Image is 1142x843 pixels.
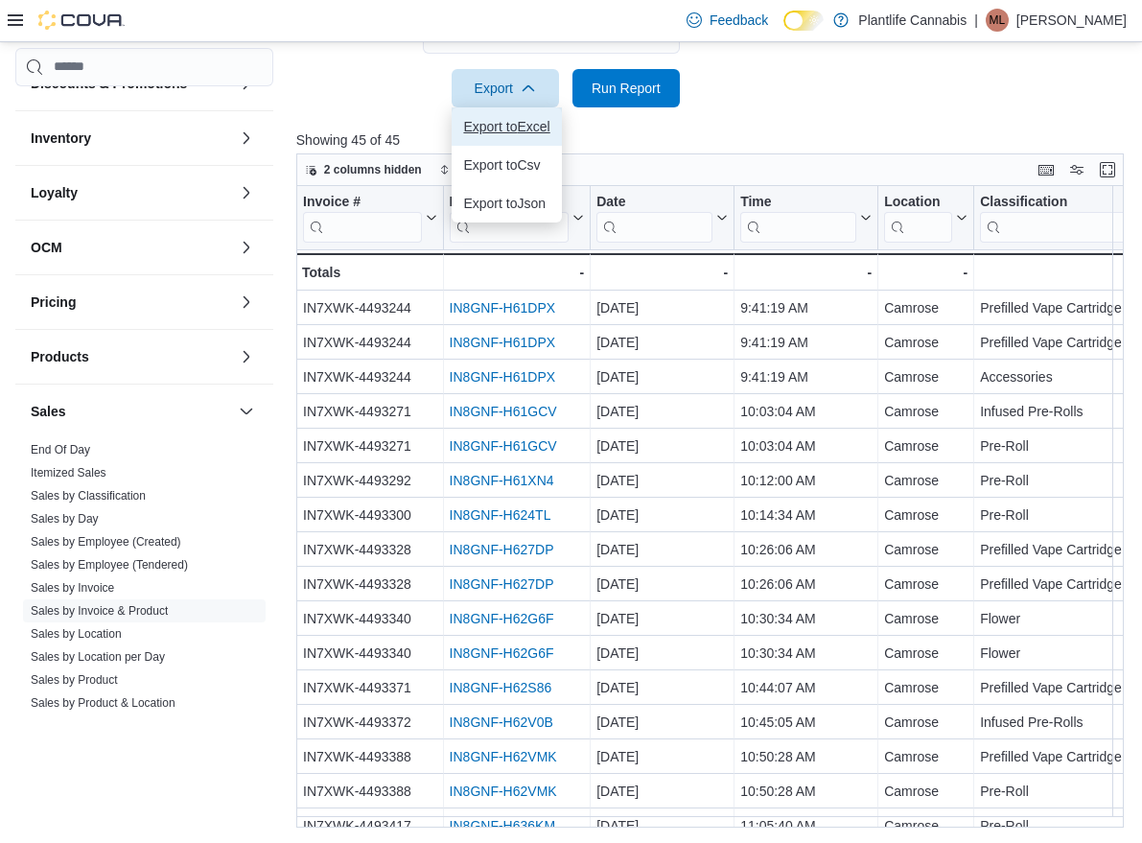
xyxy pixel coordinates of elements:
a: IN8GNF-H62V0B [449,714,552,730]
div: Camrose [884,676,967,699]
div: [DATE] [596,296,728,319]
a: IN8GNF-H636KM [449,818,554,833]
button: Products [31,347,231,366]
button: Inventory [235,127,258,150]
img: Cova [38,11,125,30]
div: Camrose [884,642,967,665]
a: IN8GNF-H62S86 [449,680,551,695]
div: Camrose [884,607,967,630]
div: Mercedes Le Breton [986,9,1009,32]
a: IN8GNF-H61XN4 [449,473,553,488]
div: Invoice # [303,194,422,243]
a: IN8GNF-H627DP [449,576,553,592]
div: [DATE] [596,642,728,665]
div: [DATE] [596,400,728,423]
button: Pricing [31,293,231,312]
a: Sales by Employee (Created) [31,535,181,549]
div: Sales [15,438,273,768]
span: Sales by Classification [31,488,146,503]
button: Invoice # [303,194,437,243]
div: - [740,261,872,284]
button: Export toJson [452,184,561,222]
button: Sales [235,400,258,423]
div: Camrose [884,503,967,527]
div: 9:41:19 AM [740,331,872,354]
div: [DATE] [596,365,728,388]
span: End Of Day [31,442,90,457]
div: Camrose [884,814,967,837]
span: Sales by Invoice [31,580,114,596]
button: Export toExcel [452,107,561,146]
span: Itemized Sales [31,465,106,480]
span: Sales by Product [31,672,118,688]
a: IN8GNF-H62G6F [449,645,553,661]
div: Camrose [884,538,967,561]
div: Camrose [884,400,967,423]
div: Classification [980,194,1142,212]
a: Sales by Product [31,673,118,687]
button: Display options [1065,158,1088,181]
a: IN8GNF-H62VMK [449,749,556,764]
a: Sales by Invoice [31,581,114,595]
button: Receipt # [449,194,584,243]
div: 10:30:34 AM [740,607,872,630]
p: [PERSON_NAME] [1016,9,1127,32]
h3: OCM [31,238,62,257]
a: Sales by Location per Day [31,650,165,664]
div: Receipt # [449,194,569,212]
div: IN7XWK-4493244 [303,365,437,388]
a: Itemized Sales [31,466,106,480]
span: Dark Mode [783,31,784,32]
button: 2 columns hidden [297,158,430,181]
div: IN7XWK-4493328 [303,538,437,561]
div: [DATE] [596,676,728,699]
div: - [596,261,728,284]
div: IN7XWK-4493388 [303,745,437,768]
div: [DATE] [596,780,728,803]
span: Export [463,69,548,107]
div: Camrose [884,331,967,354]
a: IN8GNF-H61DPX [449,335,554,350]
div: Camrose [884,296,967,319]
span: Export to Excel [463,119,549,134]
div: Time [740,194,856,243]
span: Sales by Employee (Created) [31,534,181,550]
div: 10:03:04 AM [740,434,872,457]
div: IN7XWK-4493300 [303,503,437,527]
a: Sales by Invoice & Product [31,604,168,618]
a: IN8GNF-H62G6F [449,611,553,626]
div: Camrose [884,434,967,457]
div: IN7XWK-4493244 [303,296,437,319]
div: 10:45:05 AM [740,711,872,734]
h3: Loyalty [31,183,78,202]
button: Date [596,194,728,243]
p: | [974,9,978,32]
div: Receipt # URL [449,194,569,243]
p: Showing 45 of 45 [296,130,1132,150]
div: Location [884,194,952,212]
div: 10:14:34 AM [740,503,872,527]
button: Loyalty [31,183,231,202]
button: Sales [31,402,231,421]
div: Classification [980,194,1142,243]
div: [DATE] [596,745,728,768]
a: Sales by Employee (Tendered) [31,558,188,572]
div: IN7XWK-4493417 [303,814,437,837]
a: IN8GNF-H624TL [449,507,550,523]
div: [DATE] [596,503,728,527]
h3: Inventory [31,129,91,148]
div: IN7XWK-4493244 [303,331,437,354]
div: Camrose [884,711,967,734]
div: Date [596,194,712,212]
button: Pricing [235,291,258,314]
div: IN7XWK-4493340 [303,607,437,630]
div: Invoice # [303,194,422,212]
a: Feedback [679,1,776,39]
span: Sales by Employee (Tendered) [31,557,188,573]
button: Time [740,194,872,243]
div: 9:41:19 AM [740,365,872,388]
span: Sales by Location per Day [31,649,165,665]
span: ML [990,9,1006,32]
div: - [884,261,967,284]
div: Camrose [884,745,967,768]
